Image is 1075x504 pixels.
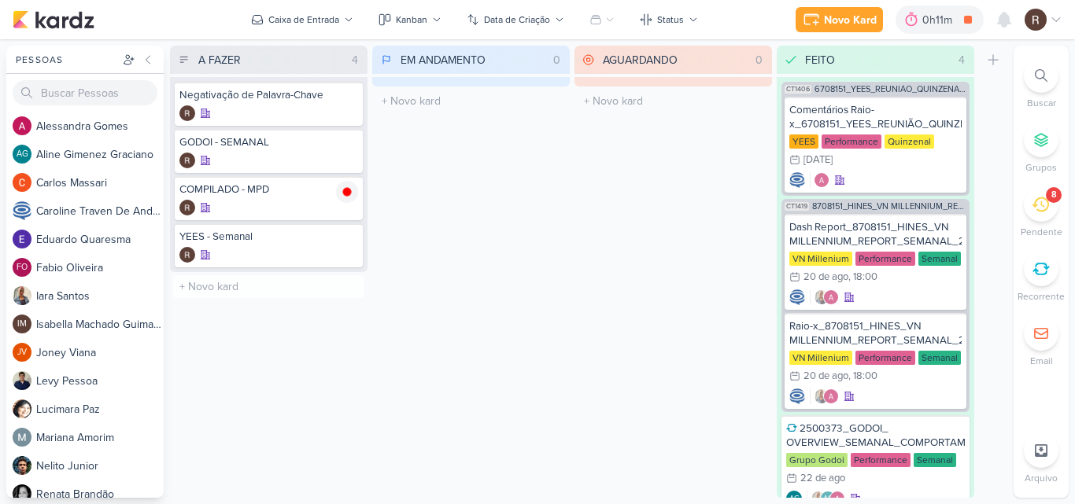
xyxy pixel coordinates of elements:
[803,272,848,282] div: 20 de ago
[13,258,31,277] div: Fabio Oliveira
[848,272,877,282] div: , 18:00
[36,259,164,276] div: F a b i o O l i v e i r a
[824,12,877,28] div: Novo Kard
[13,145,31,164] div: Aline Gimenez Graciano
[13,10,94,29] img: kardz.app
[789,220,962,248] div: Dash Report_8708151_HINES_VN MILLENNIUM_REPORT_SEMANAL_21.08
[375,90,567,112] input: + Novo kard
[918,351,961,365] div: Semanal
[749,52,769,68] div: 0
[810,388,839,404] div: Colaboradores: Iara Santos, Alessandra Gomes
[922,12,957,28] div: 0h11m
[17,150,28,159] p: AG
[789,319,962,348] div: Raio-x_8708151_HINES_VN MILLENNIUM_REPORT_SEMANAL_21.08
[36,231,164,248] div: E d u a r d o Q u a r e s m a
[17,348,27,357] p: JV
[179,105,195,121] div: Criador(a): Rafael Dornelles
[885,134,934,149] div: Quinzenal
[13,286,31,305] img: Iara Santos
[785,85,811,94] span: CT1406
[179,247,195,263] div: Criador(a): Rafael Dornelles
[789,388,805,404] div: Criador(a): Caroline Traven De Andrade
[179,105,195,121] img: Rafael Dornelles
[1025,471,1058,485] p: Arquivo
[1030,354,1053,368] p: Email
[855,351,915,365] div: Performance
[814,172,829,188] img: Alessandra Gomes
[803,371,848,381] div: 20 de ago
[789,252,852,266] div: VN Millenium
[13,343,31,362] div: Joney Viana
[13,80,157,105] input: Buscar Pessoas
[179,200,195,215] div: Criador(a): Rafael Dornelles
[918,252,961,266] div: Semanal
[815,85,966,94] span: 6708151_YEES_REUNIÃO_QUINZENAL_COMERCIAL_20.08
[13,230,31,248] img: Eduardo Quaresma
[578,90,769,112] input: + Novo kard
[848,371,877,381] div: , 18:00
[13,428,31,447] img: Mariana Amorim
[13,116,31,135] img: Alessandra Gomes
[796,7,883,32] button: Novo Kard
[179,153,195,168] div: Criador(a): Rafael Dornelles
[914,453,956,467] div: Semanal
[812,202,966,211] span: 8708151_HINES_VN MILLENNIUM_REPORT_SEMANAL_21.08
[789,134,818,149] div: YEES
[179,230,358,244] div: YEES - Semanal
[179,182,358,197] div: COMPILADO - MPD
[1014,58,1069,110] li: Ctrl + F
[36,344,164,361] div: J o n e y V i a n a
[36,401,164,418] div: L u c i m a r a P a z
[789,289,805,305] div: Criador(a): Caroline Traven De Andrade
[36,373,164,389] div: L e v y P e s s o a
[810,289,839,305] div: Colaboradores: Iara Santos, Alessandra Gomes
[803,155,833,165] div: [DATE]
[179,153,195,168] img: Rafael Dornelles
[13,201,31,220] img: Caroline Traven De Andrade
[13,315,31,333] div: Isabella Machado Guimarães
[810,172,829,188] div: Colaboradores: Alessandra Gomes
[36,175,164,191] div: C a r l o s M a s s a r i
[789,388,805,404] img: Caroline Traven De Andrade
[13,399,31,418] img: Lucimara Paz
[1021,225,1062,239] p: Pendente
[823,289,839,305] img: Alessandra Gomes
[547,52,567,68] div: 0
[1025,160,1057,175] p: Grupos
[17,263,28,272] p: FO
[1051,189,1057,201] div: 8
[789,495,800,503] p: AG
[36,486,164,502] div: R e n a t a B r a n d ã o
[789,351,852,365] div: VN Millenium
[17,320,27,329] p: IM
[814,388,829,404] img: Iara Santos
[822,134,881,149] div: Performance
[789,103,962,131] div: Comentários Raio-x_6708151_YEES_REUNIÃO_QUINZENAL_COMERCIAL_20.08
[13,371,31,390] img: Levy Pessoa
[785,202,809,211] span: CT1419
[789,172,805,188] div: Criador(a): Caroline Traven De Andrade
[173,275,364,298] input: + Novo kard
[789,289,805,305] img: Caroline Traven De Andrade
[36,458,164,474] div: N e l i t o J u n i o r
[36,316,164,333] div: I s a b e l l a M a c h a d o G u i m a r ã e s
[36,288,164,304] div: I a r a S a n t o s
[1018,289,1065,304] p: Recorrente
[786,453,848,467] div: Grupo Godoi
[179,88,358,102] div: Negativação de Palavra-Chave
[13,456,31,475] img: Nelito Junior
[1025,9,1047,31] img: Rafael Dornelles
[851,453,911,467] div: Performance
[855,252,915,266] div: Performance
[36,203,164,219] div: C a r o l i n e T r a v e n D e A n d r a d e
[36,429,164,446] div: M a r i a n a A m o r i m
[800,473,845,484] div: 22 de ago
[13,484,31,503] img: Renata Brandão
[179,200,195,215] img: Rafael Dornelles
[789,172,805,188] img: Caroline Traven De Andrade
[952,52,971,68] div: 4
[179,135,358,149] div: GODOI - SEMANAL
[823,388,839,404] img: Alessandra Gomes
[36,118,164,134] div: A l e s s a n d r a G o m e s
[36,146,164,163] div: A l i n e G i m e n e z G r a c i a n o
